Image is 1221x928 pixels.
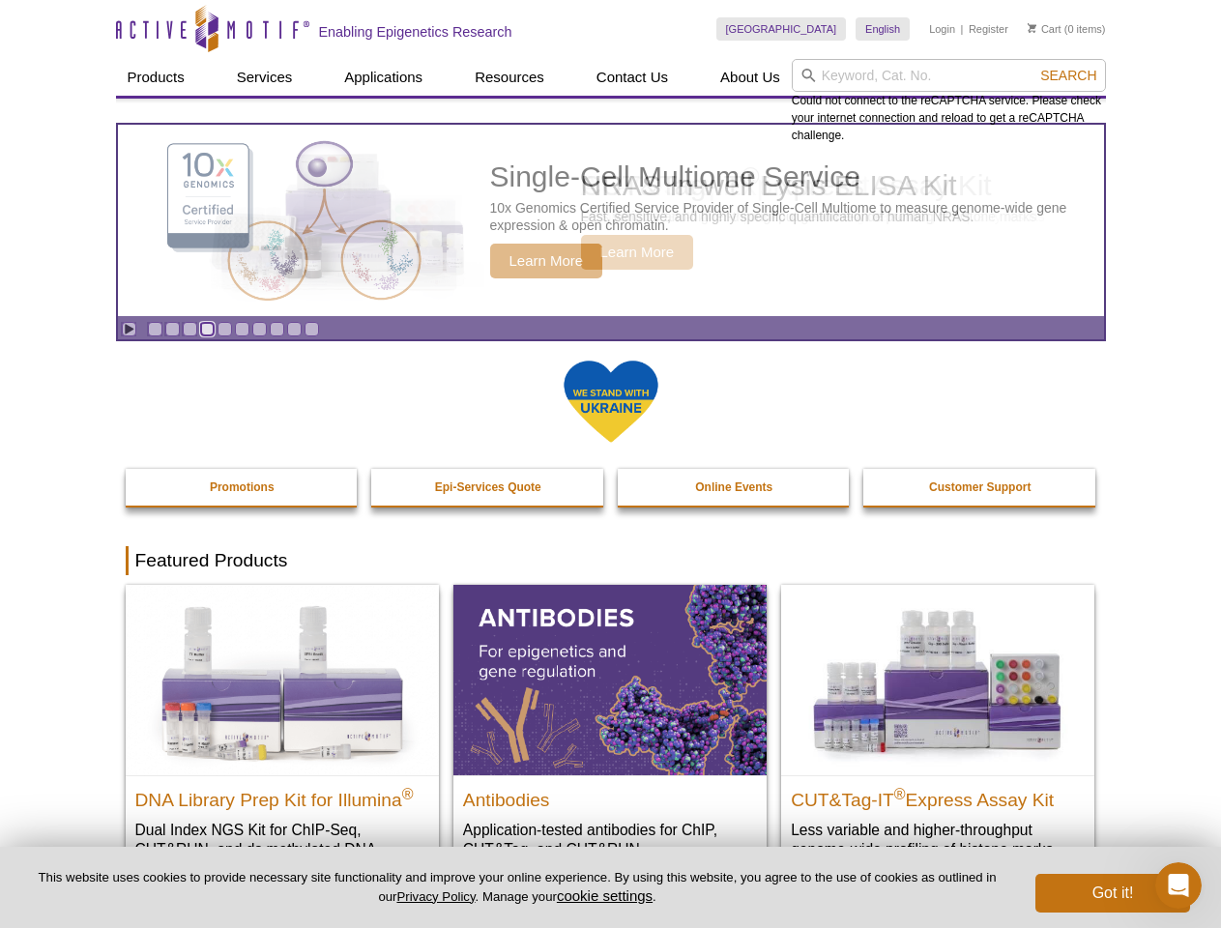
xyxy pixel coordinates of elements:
a: Go to slide 2 [165,322,180,336]
sup: ® [402,785,414,801]
h2: Featured Products [126,546,1096,575]
a: Login [929,22,955,36]
article: Single-Cell Multiome Service [118,125,1104,316]
a: Customer Support [863,469,1097,506]
img: DNA Library Prep Kit for Illumina [126,585,439,774]
p: Application-tested antibodies for ChIP, CUT&Tag, and CUT&RUN. [463,820,757,859]
a: English [856,17,910,41]
strong: Epi-Services Quote [435,480,541,494]
input: Keyword, Cat. No. [792,59,1106,92]
h2: CUT&Tag-IT Express Assay Kit [791,781,1085,810]
a: Cart [1028,22,1061,36]
h2: DNA Library Prep Kit for Illumina [135,781,429,810]
h2: Single-Cell Multiome Service [490,162,1094,191]
a: Go to slide 4 [200,322,215,336]
a: Privacy Policy [396,889,475,904]
strong: Promotions [210,480,275,494]
a: [GEOGRAPHIC_DATA] [716,17,847,41]
p: Less variable and higher-throughput genome-wide profiling of histone marks​. [791,820,1085,859]
img: We Stand With Ukraine [563,359,659,445]
a: Services [225,59,305,96]
img: CUT&Tag-IT® Express Assay Kit [781,585,1094,774]
span: Learn More [490,244,603,278]
a: Go to slide 7 [252,322,267,336]
a: DNA Library Prep Kit for Illumina DNA Library Prep Kit for Illumina® Dual Index NGS Kit for ChIP-... [126,585,439,897]
a: Go to slide 9 [287,322,302,336]
h2: Antibodies [463,781,757,810]
a: Single-Cell Multiome Service Single-Cell Multiome Service 10x Genomics Certified Service Provider... [118,125,1104,316]
p: Dual Index NGS Kit for ChIP-Seq, CUT&RUN, and ds methylated DNA assays. [135,820,429,879]
a: Go to slide 1 [148,322,162,336]
button: cookie settings [557,887,653,904]
iframe: Intercom live chat [1155,862,1202,909]
h2: Enabling Epigenetics Research [319,23,512,41]
a: Go to slide 6 [235,322,249,336]
strong: Customer Support [929,480,1031,494]
a: Toggle autoplay [122,322,136,336]
span: Search [1040,68,1096,83]
img: Your Cart [1028,23,1036,33]
a: Online Events [618,469,852,506]
a: Contact Us [585,59,680,96]
a: Go to slide 8 [270,322,284,336]
a: Go to slide 10 [305,322,319,336]
a: Products [116,59,196,96]
a: Register [969,22,1008,36]
button: Search [1034,67,1102,84]
li: | [961,17,964,41]
img: Single-Cell Multiome Service [149,132,439,309]
a: Epi-Services Quote [371,469,605,506]
a: Applications [333,59,434,96]
a: All Antibodies Antibodies Application-tested antibodies for ChIP, CUT&Tag, and CUT&RUN. [453,585,767,878]
p: This website uses cookies to provide necessary site functionality and improve your online experie... [31,869,1003,906]
div: Could not connect to the reCAPTCHA service. Please check your internet connection and reload to g... [792,59,1106,144]
a: Resources [463,59,556,96]
a: Go to slide 5 [218,322,232,336]
li: (0 items) [1028,17,1106,41]
sup: ® [894,785,906,801]
strong: Online Events [695,480,772,494]
a: About Us [709,59,792,96]
img: All Antibodies [453,585,767,774]
button: Got it! [1035,874,1190,913]
p: 10x Genomics Certified Service Provider of Single-Cell Multiome to measure genome-wide gene expre... [490,199,1094,234]
a: Promotions [126,469,360,506]
a: Go to slide 3 [183,322,197,336]
a: CUT&Tag-IT® Express Assay Kit CUT&Tag-IT®Express Assay Kit Less variable and higher-throughput ge... [781,585,1094,878]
